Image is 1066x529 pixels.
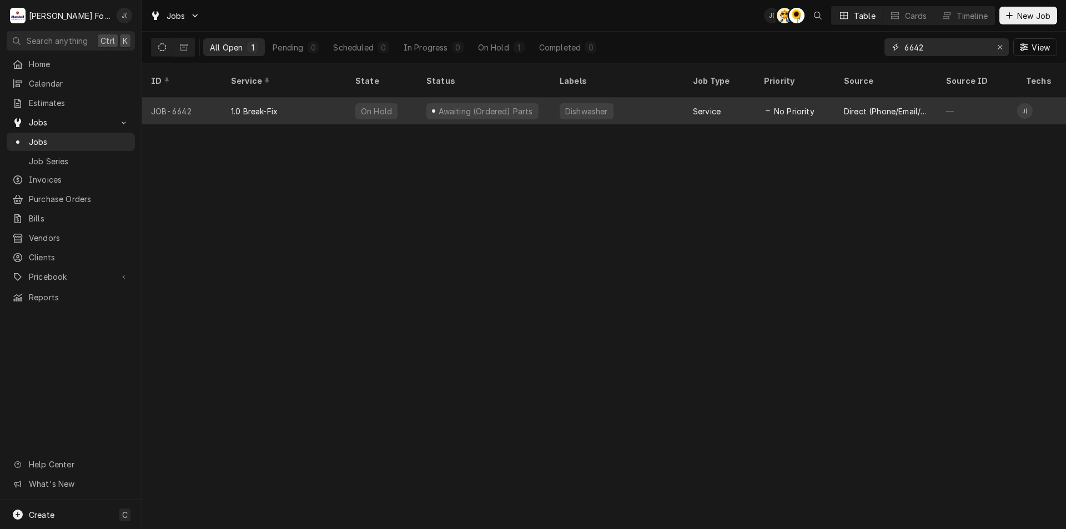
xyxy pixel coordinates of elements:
a: Calendar [7,74,135,93]
div: Completed [539,42,581,53]
div: Marshall Food Equipment Service's Avatar [10,8,26,23]
div: 0 [587,42,594,53]
span: No Priority [774,105,814,117]
a: Job Series [7,152,135,170]
div: Dishwasher [564,105,609,117]
div: Scheduled [333,42,373,53]
div: 1 [516,42,522,53]
div: Timeline [957,10,988,22]
div: J( [764,8,780,23]
div: On Hold [360,105,393,117]
div: 0 [380,42,387,53]
div: J( [1017,103,1033,119]
span: View [1029,42,1052,53]
a: Go to Pricebook [7,268,135,286]
a: Purchase Orders [7,190,135,208]
a: Estimates [7,94,135,112]
div: Cards [905,10,927,22]
div: Source [844,75,926,87]
button: Search anythingCtrlK [7,31,135,51]
span: Vendors [29,232,129,244]
div: Christine Walker (110)'s Avatar [789,8,804,23]
span: Help Center [29,459,128,470]
span: Create [29,510,54,520]
a: Bills [7,209,135,228]
a: Reports [7,288,135,306]
span: What's New [29,478,128,490]
div: All Open [210,42,243,53]
div: Priority [764,75,824,87]
span: Jobs [29,117,113,128]
div: Source ID [946,75,1006,87]
div: On Hold [478,42,509,53]
div: Jeff Debigare (109)'s Avatar [764,8,780,23]
a: Go to Help Center [7,455,135,473]
span: Home [29,58,129,70]
button: Erase input [991,38,1009,56]
div: Awaiting (Ordered) Parts [437,105,534,117]
button: Open search [809,7,827,24]
div: Service [231,75,335,87]
span: Clients [29,251,129,263]
div: [PERSON_NAME] Food Equipment Service [29,10,110,22]
span: Calendar [29,78,129,89]
span: Pricebook [29,271,113,283]
div: J( [117,8,132,23]
a: Jobs [7,133,135,151]
div: — [937,98,1017,124]
a: Go to Jobs [145,7,204,25]
span: C [122,509,128,521]
span: Job Series [29,155,129,167]
div: Pending [273,42,303,53]
a: Clients [7,248,135,266]
a: Invoices [7,170,135,189]
span: Ctrl [100,35,115,47]
input: Keyword search [904,38,988,56]
a: Vendors [7,229,135,247]
div: 0 [455,42,461,53]
div: JOB-6642 [142,98,222,124]
div: Direct (Phone/Email/etc.) [844,105,928,117]
div: James Lunney (128)'s Avatar [1017,103,1033,119]
span: Estimates [29,97,129,109]
div: Adam Testa's Avatar [777,8,792,23]
span: Search anything [27,35,88,47]
div: Table [854,10,876,22]
span: Invoices [29,174,129,185]
div: Techs [1026,75,1053,87]
span: Bills [29,213,129,224]
div: Jeff Debigare (109)'s Avatar [117,8,132,23]
span: Purchase Orders [29,193,129,205]
span: Jobs [167,10,185,22]
span: Reports [29,291,129,303]
div: 1 [249,42,256,53]
button: New Job [999,7,1057,24]
span: New Job [1015,10,1053,22]
div: Labels [560,75,675,87]
span: Jobs [29,136,129,148]
div: M [10,8,26,23]
div: State [355,75,409,87]
a: Go to Jobs [7,113,135,132]
div: In Progress [404,42,448,53]
div: Service [693,105,721,117]
div: 0 [310,42,316,53]
div: Job Type [693,75,746,87]
div: C( [789,8,804,23]
span: K [123,35,128,47]
button: View [1013,38,1057,56]
a: Go to What's New [7,475,135,493]
div: Status [426,75,540,87]
a: Home [7,55,135,73]
div: 1.0 Break-Fix [231,105,278,117]
div: ID [151,75,211,87]
div: AT [777,8,792,23]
